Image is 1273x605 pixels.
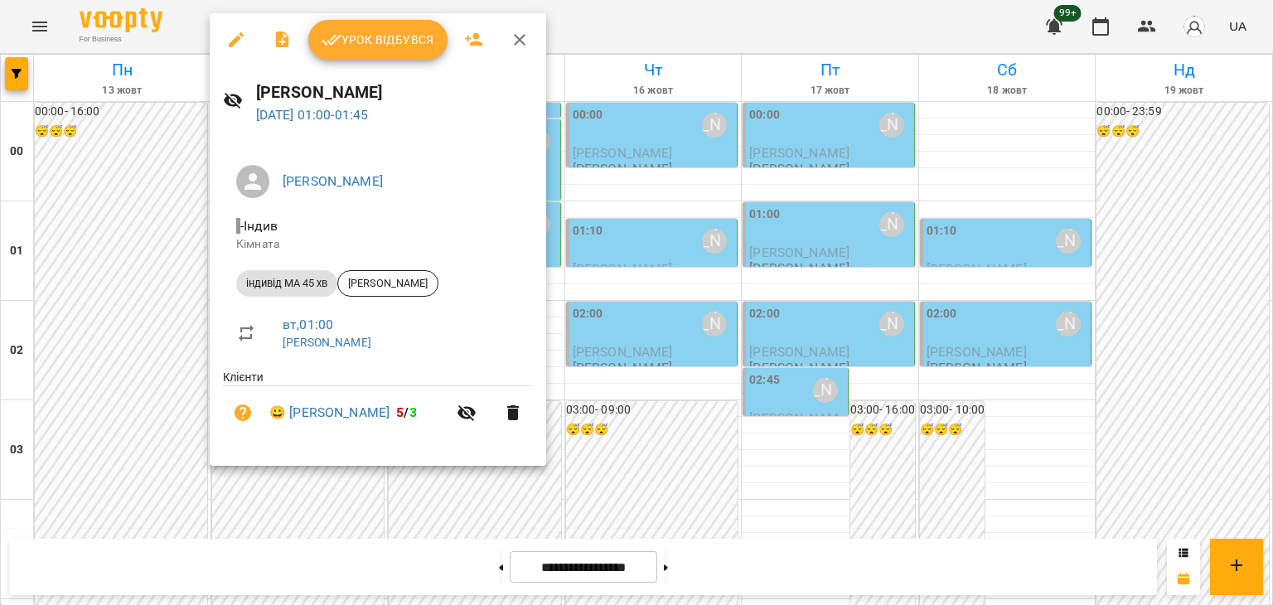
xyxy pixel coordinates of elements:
[322,30,434,50] span: Урок відбувся
[236,218,281,234] span: - Індив
[283,317,333,332] a: вт , 01:00
[256,107,369,123] a: [DATE] 01:00-01:45
[223,393,263,433] button: Візит ще не сплачено. Додати оплату?
[283,173,383,189] a: [PERSON_NAME]
[256,80,533,105] h6: [PERSON_NAME]
[223,369,533,446] ul: Клієнти
[308,20,448,60] button: Урок відбувся
[236,236,520,253] p: Кімната
[409,404,417,420] span: 3
[396,404,416,420] b: /
[236,276,337,291] span: індивід МА 45 хв
[337,270,438,297] div: [PERSON_NAME]
[283,336,371,349] a: [PERSON_NAME]
[269,403,390,423] a: 😀 [PERSON_NAME]
[396,404,404,420] span: 5
[338,276,438,291] span: [PERSON_NAME]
